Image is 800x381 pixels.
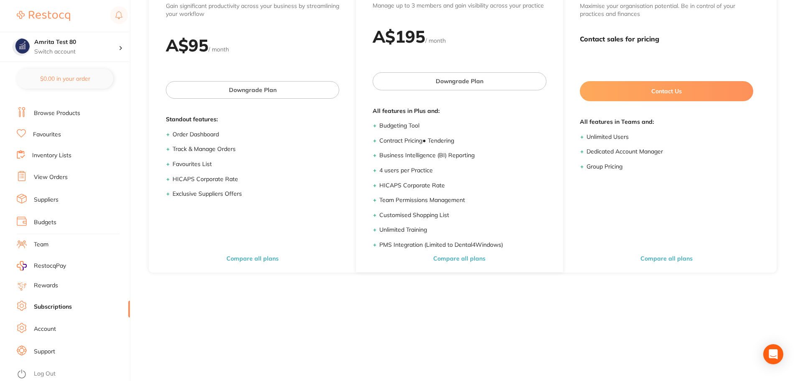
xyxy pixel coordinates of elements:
a: Browse Products [34,109,80,118]
li: Dedicated Account Manager [587,148,753,156]
li: Order Dashboard [173,130,339,139]
h4: Amrita Test 80 [34,38,119,46]
span: / month [208,46,229,53]
span: RestocqPay [34,262,66,270]
li: Business Intelligence (BI) Reporting [379,151,546,160]
span: All features in Plus and: [373,107,546,115]
li: Exclusive Suppliers Offers [173,190,339,198]
a: Log Out [34,370,56,378]
li: Contract Pricing ● Tendering [379,137,546,145]
img: RestocqPay [17,261,27,271]
a: Subscriptions [34,303,72,311]
div: Open Intercom Messenger [763,344,783,364]
a: Suppliers [34,196,58,204]
a: View Orders [34,173,68,182]
li: Unlimited Training [379,226,546,234]
h2: A$ 95 [166,35,208,56]
a: Favourites [33,130,61,139]
button: Log Out [17,368,127,381]
li: Group Pricing [587,163,753,171]
a: Inventory Lists [32,151,71,160]
li: HICAPS Corporate Rate [379,182,546,190]
img: Restocq Logo [17,11,70,21]
li: Team Permissions Management [379,196,546,205]
li: Unlimited Users [587,133,753,141]
li: Customised Shopping List [379,211,546,220]
h3: Contact sales for pricing [580,35,753,43]
button: Compare all plans [431,255,488,262]
a: Account [34,325,56,333]
li: Track & Manage Orders [173,145,339,153]
span: Standout features: [166,115,339,124]
button: Downgrade Plan [166,81,339,99]
span: All features in Teams and: [580,118,753,126]
a: Team [34,240,48,249]
li: 4 users per Practice [379,166,546,175]
button: $0.00 in your order [17,69,113,89]
p: Switch account [34,48,119,56]
p: Manage up to 3 members and gain visibility across your practice [373,2,546,10]
a: Budgets [34,218,56,227]
li: Favourites List [173,160,339,169]
li: HICAPS Corporate Rate [173,175,339,184]
h2: A$ 195 [373,26,425,47]
span: / month [425,37,446,44]
li: Budgeting Tool [379,122,546,130]
button: Downgrade Plan [373,72,546,90]
p: Gain significant productivity across your business by streamlining your workflow [166,2,339,18]
button: Compare all plans [224,255,281,262]
a: Support [34,348,55,356]
a: RestocqPay [17,261,66,271]
button: Compare all plans [638,255,695,262]
p: Maximise your organisation potential. Be in control of your practices and finances [580,2,753,18]
a: Restocq Logo [17,6,70,26]
a: Rewards [34,281,58,290]
img: Amrita Test 80 [13,38,30,55]
li: PMS Integration (Limited to Dental4Windows) [379,241,546,249]
button: Contact Us [580,81,753,101]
